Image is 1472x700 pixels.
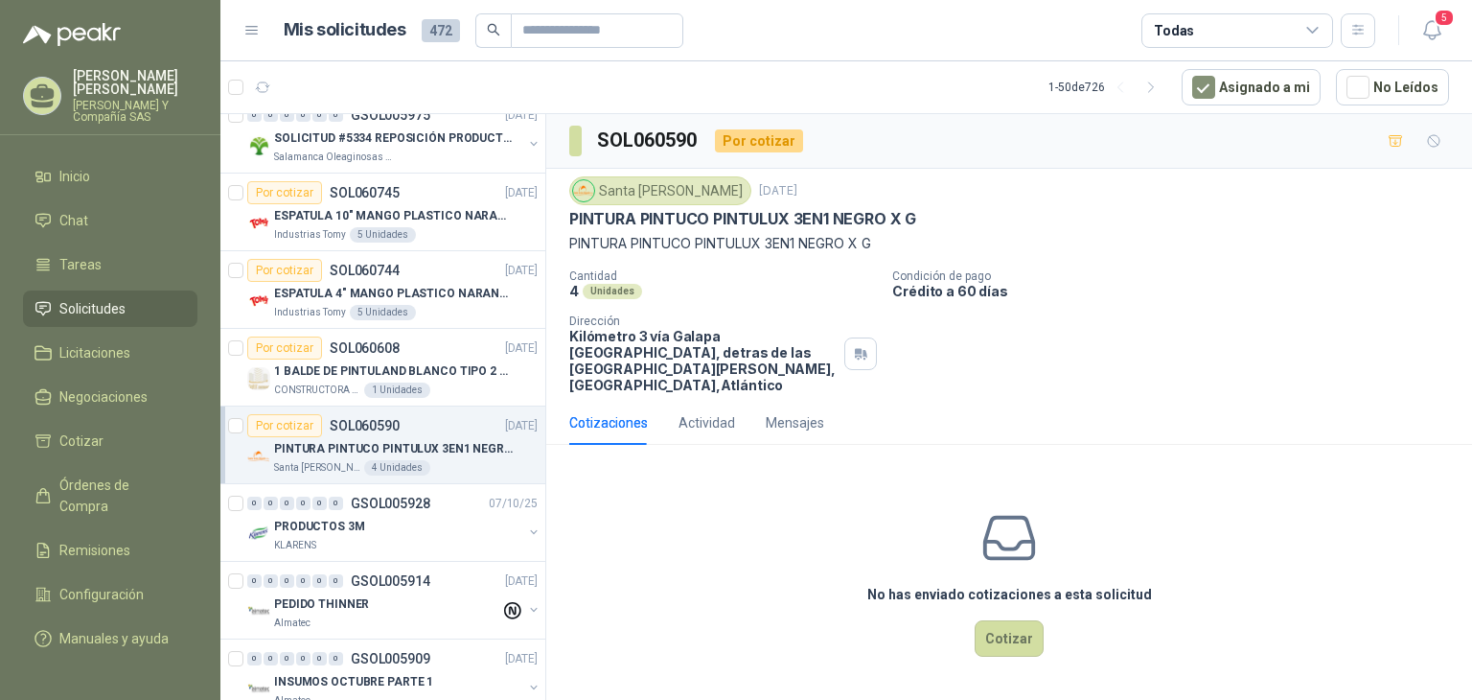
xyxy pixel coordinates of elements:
[505,417,538,435] p: [DATE]
[59,342,130,363] span: Licitaciones
[274,227,346,243] p: Industrias Tomy
[280,574,294,588] div: 0
[280,108,294,122] div: 0
[59,540,130,561] span: Remisiones
[296,652,310,665] div: 0
[569,283,579,299] p: 4
[678,412,735,433] div: Actividad
[23,202,197,239] a: Chat
[759,182,797,200] p: [DATE]
[274,440,513,458] p: PINTURA PINTUCO PINTULUX 3EN1 NEGRO X G
[274,129,513,148] p: SOLICITUD #5334 REPOSICIÓN PRODUCTOS
[330,186,400,199] p: SOL060745
[264,497,278,510] div: 0
[351,574,430,588] p: GSOL005914
[247,574,262,588] div: 0
[569,315,837,328] p: Dirección
[264,108,278,122] div: 0
[296,574,310,588] div: 0
[569,176,751,205] div: Santa [PERSON_NAME]
[274,305,346,320] p: Industrias Tomy
[59,210,88,231] span: Chat
[247,134,270,157] img: Company Logo
[505,572,538,591] p: [DATE]
[274,150,395,165] p: Salamanca Oleaginosas SAS
[59,475,179,517] span: Órdenes de Compra
[892,283,1464,299] p: Crédito a 60 días
[73,69,197,96] p: [PERSON_NAME] [PERSON_NAME]
[422,19,460,42] span: 472
[1048,72,1166,103] div: 1 - 50 de 726
[59,584,144,605] span: Configuración
[505,339,538,358] p: [DATE]
[23,335,197,371] a: Licitaciones
[247,445,270,468] img: Company Logo
[247,337,322,360] div: Por cotizar
[505,106,538,125] p: [DATE]
[505,262,538,280] p: [DATE]
[247,290,270,313] img: Company Logo
[569,269,877,283] p: Cantidad
[1434,9,1455,27] span: 5
[364,383,430,398] div: 1 Unidades
[23,246,197,283] a: Tareas
[274,362,513,381] p: 1 BALDE DE PINTULAND BLANCO TIPO 2 DE 2.5 GLS
[247,212,270,235] img: Company Logo
[73,100,197,123] p: [PERSON_NAME] Y Compañía SAS
[867,584,1152,605] h3: No has enviado cotizaciones a esta solicitud
[274,207,513,225] p: ESPATULA 10" MANGO PLASTICO NARANJA MARCA TRUPPER
[1336,69,1449,105] button: No Leídos
[330,264,400,277] p: SOL060744
[59,628,169,649] span: Manuales y ayuda
[573,180,594,201] img: Company Logo
[766,412,824,433] div: Mensajes
[220,329,545,407] a: Por cotizarSOL060608[DATE] Company Logo1 BALDE DE PINTULAND BLANCO TIPO 2 DE 2.5 GLSCONSTRUCTORA ...
[569,209,916,229] p: PINTURA PINTUCO PINTULUX 3EN1 NEGRO X G
[489,495,538,513] p: 07/10/25
[329,497,343,510] div: 0
[274,383,360,398] p: CONSTRUCTORA GRUPO FIP
[23,291,197,327] a: Solicitudes
[274,460,360,476] p: Santa [PERSON_NAME]
[312,497,327,510] div: 0
[247,181,322,204] div: Por cotizar
[487,23,500,36] span: search
[284,16,406,44] h1: Mis solicitudes
[23,620,197,657] a: Manuales y ayuda
[351,497,430,510] p: GSOL005928
[351,652,430,665] p: GSOL005909
[23,379,197,415] a: Negociaciones
[59,386,148,408] span: Negociaciones
[329,652,343,665] div: 0
[23,576,197,613] a: Configuración
[274,538,316,553] p: KLARENS
[274,616,310,631] p: Almatec
[350,227,416,243] div: 5 Unidades
[569,328,837,393] p: Kilómetro 3 vía Galapa [GEOGRAPHIC_DATA], detras de las [GEOGRAPHIC_DATA][PERSON_NAME], [GEOGRAPH...
[312,108,327,122] div: 0
[247,492,541,553] a: 0 0 0 0 0 0 GSOL00592807/10/25 Company LogoPRODUCTOS 3MKLARENS
[312,574,327,588] div: 0
[247,367,270,390] img: Company Logo
[264,574,278,588] div: 0
[247,600,270,623] img: Company Logo
[247,497,262,510] div: 0
[350,305,416,320] div: 5 Unidades
[312,652,327,665] div: 0
[23,23,121,46] img: Logo peakr
[23,158,197,195] a: Inicio
[247,652,262,665] div: 0
[364,460,430,476] div: 4 Unidades
[23,467,197,525] a: Órdenes de Compra
[247,523,270,546] img: Company Logo
[59,254,102,275] span: Tareas
[23,423,197,459] a: Cotizar
[247,108,262,122] div: 0
[1182,69,1321,105] button: Asignado a mi
[220,407,545,484] a: Por cotizarSOL060590[DATE] Company LogoPINTURA PINTUCO PINTULUX 3EN1 NEGRO X GSanta [PERSON_NAME]...
[296,108,310,122] div: 0
[247,414,322,437] div: Por cotizar
[23,532,197,569] a: Remisiones
[296,497,310,510] div: 0
[583,284,642,299] div: Unidades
